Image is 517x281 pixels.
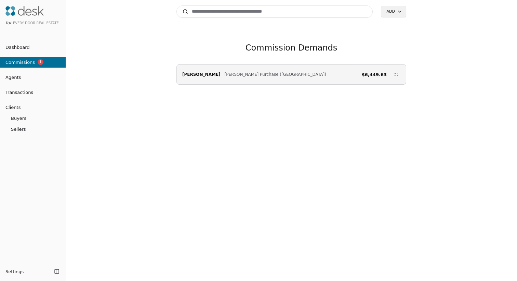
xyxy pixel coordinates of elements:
[5,6,44,16] img: Desk
[3,266,52,277] button: Settings
[38,59,43,65] span: 1
[13,21,59,25] span: Every Door Real Estate
[362,71,387,78] span: $6,449.63
[5,20,12,25] span: for
[225,71,326,78] span: [PERSON_NAME] Purchase ([GEOGRAPHIC_DATA])
[5,268,24,275] span: Settings
[182,71,221,78] span: [PERSON_NAME]
[246,42,337,53] h2: Commission Demands
[381,6,406,17] button: Add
